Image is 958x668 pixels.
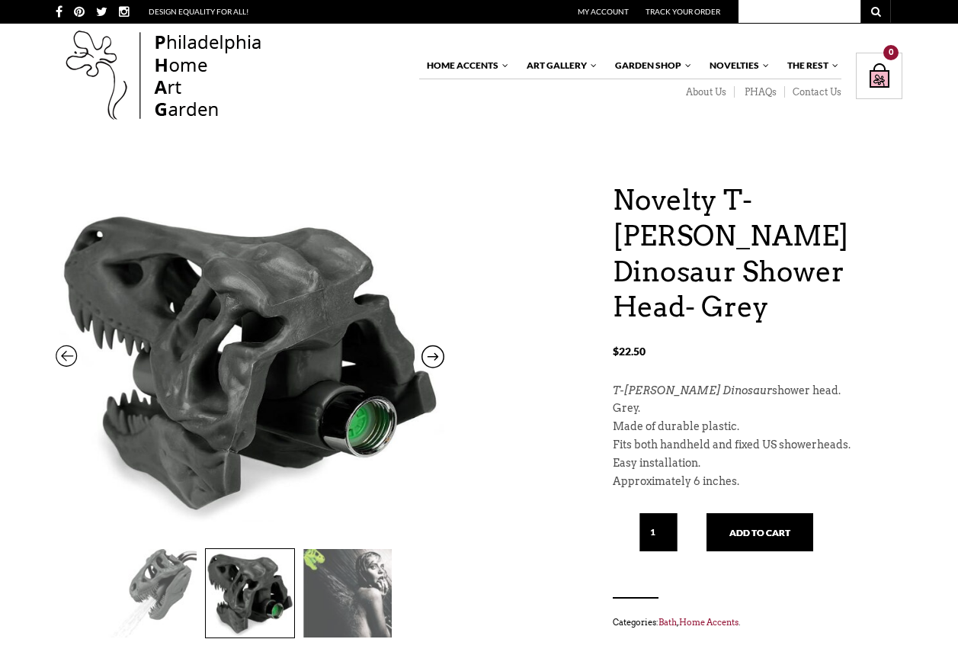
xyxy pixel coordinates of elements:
button: Add to cart [706,513,813,551]
span: Categories: , . [613,614,902,631]
a: About Us [676,86,735,98]
a: Art Gallery [519,53,598,79]
em: T-[PERSON_NAME] Dinosaur [613,384,772,397]
bdi: 22.50 [613,345,646,358]
a: Track Your Order [646,7,720,16]
p: shower head. [613,382,902,400]
div: 0 [883,45,899,60]
a: Novelties [702,53,771,79]
a: PHAQs [735,86,785,98]
a: Home Accents [679,617,739,628]
p: Made of durable plastic. [613,418,902,436]
a: Home Accents [419,53,510,79]
span: $ [613,345,619,358]
p: Approximately 6 inches. [613,473,902,491]
a: My Account [578,7,629,16]
p: Easy installation. [613,454,902,473]
a: Contact Us [785,86,841,98]
input: Qty [639,513,678,551]
a: Garden Shop [607,53,693,79]
p: Fits both handheld and fixed US showerheads. [613,436,902,454]
a: Bath [658,617,677,628]
h1: Novelty T-[PERSON_NAME] Dinosaur Shower Head- Grey [613,182,902,325]
p: Grey. [613,400,902,418]
a: The Rest [780,53,840,79]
